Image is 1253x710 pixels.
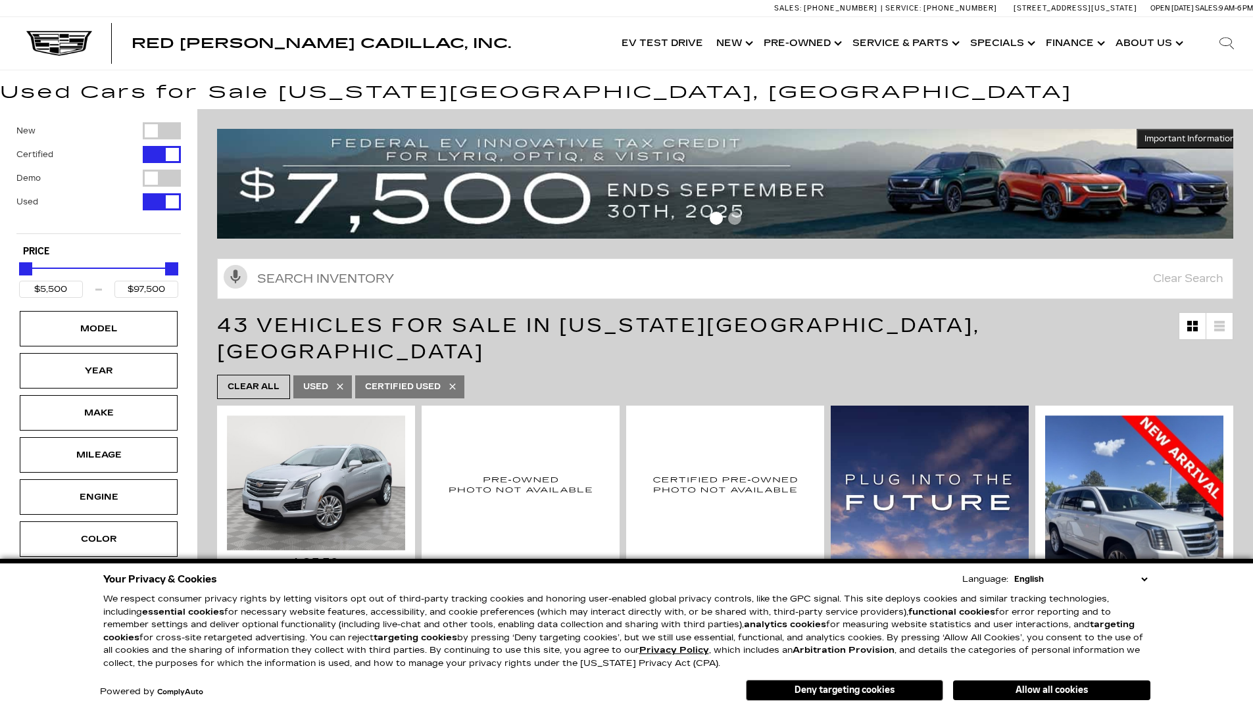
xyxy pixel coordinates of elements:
[881,5,1000,12] a: Service: [PHONE_NUMBER]
[20,479,178,515] div: EngineEngine
[1045,415,1225,655] div: 1 / 2
[100,688,203,696] div: Powered by
[303,379,328,395] span: Used
[16,122,181,233] div: Filter by Vehicle Type
[66,448,132,462] div: Mileage
[1219,4,1253,12] span: 9 AM-6 PM
[103,570,217,588] span: Your Privacy & Cookies
[132,35,511,51] span: Red [PERSON_NAME] Cadillac, Inc.
[20,311,178,346] div: ModelModel
[142,607,224,617] strong: essential cookies
[16,124,36,137] label: New
[66,406,132,420] div: Make
[744,619,826,630] strong: analytics cookies
[217,258,1233,299] input: Search Inventory
[66,364,132,378] div: Year
[227,415,407,551] div: 1 / 2
[365,379,441,395] span: Certified Used
[19,258,178,298] div: Price
[103,619,1135,643] strong: targeting cookies
[746,680,943,701] button: Deny targeting cookies
[114,281,178,298] input: Maximum
[431,415,610,553] img: 2019 Cadillac XT4 AWD Sport
[217,314,980,364] span: 43 Vehicles for Sale in [US_STATE][GEOGRAPHIC_DATA], [GEOGRAPHIC_DATA]
[20,521,178,557] div: ColorColor
[374,632,457,643] strong: targeting cookies
[774,5,881,12] a: Sales: [PHONE_NUMBER]
[804,4,877,12] span: [PHONE_NUMBER]
[615,17,710,70] a: EV Test Drive
[846,17,964,70] a: Service & Parts
[165,262,178,275] div: Maximum Price
[885,4,921,12] span: Service:
[636,415,814,553] img: 2021 Cadillac XT4 Premium Luxury
[23,246,174,258] h5: Price
[710,212,723,225] span: Go to slide 1
[224,265,247,289] svg: Click to toggle on voice search
[217,129,1243,239] img: vrp-tax-ending-august-version
[1011,573,1150,586] select: Language Select
[16,195,38,208] label: Used
[908,607,995,617] strong: functional cookies
[962,575,1008,584] div: Language:
[228,379,280,395] span: Clear All
[1014,4,1137,12] a: [STREET_ADDRESS][US_STATE]
[728,212,741,225] span: Go to slide 2
[20,395,178,431] div: MakeMake
[1144,133,1235,144] span: Important Information
[774,4,802,12] span: Sales:
[227,415,407,551] img: 2018 Cadillac XT5 Premium Luxury AWD 1
[953,680,1150,700] button: Allow all cookies
[20,437,178,473] div: MileageMileage
[103,593,1150,670] p: We respect consumer privacy rights by letting visitors opt out of third-party tracking cookies an...
[923,4,997,12] span: [PHONE_NUMBER]
[757,17,846,70] a: Pre-Owned
[66,490,132,504] div: Engine
[157,688,203,696] a: ComplyAuto
[964,17,1039,70] a: Specials
[1109,17,1187,70] a: About Us
[639,645,709,655] a: Privacy Policy
[227,556,405,570] div: 1 of 30
[20,353,178,389] div: YearYear
[1039,17,1109,70] a: Finance
[66,321,132,336] div: Model
[16,172,41,185] label: Demo
[26,31,92,56] img: Cadillac Dark Logo with Cadillac White Text
[1045,415,1225,655] img: 2018 Cadillac Escalade Luxury 1
[132,37,511,50] a: Red [PERSON_NAME] Cadillac, Inc.
[66,532,132,546] div: Color
[19,281,83,298] input: Minimum
[793,645,895,655] strong: Arbitration Provision
[19,262,32,275] div: Minimum Price
[1150,4,1194,12] span: Open [DATE]
[1195,4,1219,12] span: Sales:
[710,17,757,70] a: New
[16,148,53,161] label: Certified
